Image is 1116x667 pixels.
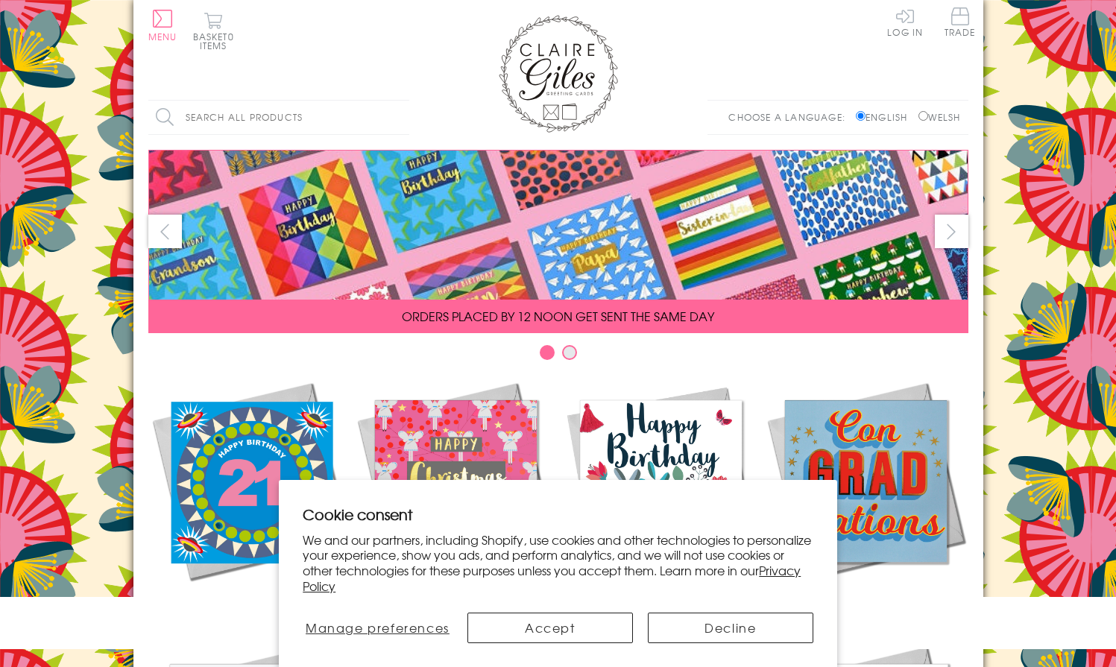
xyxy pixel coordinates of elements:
[303,532,813,594] p: We and our partners, including Shopify, use cookies and other technologies to personalize your ex...
[193,12,234,50] button: Basket0 items
[148,30,177,43] span: Menu
[562,345,577,360] button: Carousel Page 2
[303,613,452,643] button: Manage preferences
[148,379,353,613] a: New Releases
[148,10,177,41] button: Menu
[467,613,633,643] button: Accept
[148,101,409,134] input: Search all products
[540,345,555,360] button: Carousel Page 1 (Current Slide)
[856,110,915,124] label: English
[648,613,813,643] button: Decline
[402,307,714,325] span: ORDERS PLACED BY 12 NOON GET SENT THE SAME DAY
[827,595,904,613] span: Academic
[558,379,763,613] a: Birthdays
[148,344,968,367] div: Carousel Pagination
[499,15,618,133] img: Claire Giles Greetings Cards
[353,379,558,613] a: Christmas
[303,561,801,595] a: Privacy Policy
[945,7,976,37] span: Trade
[935,215,968,248] button: next
[201,595,299,613] span: New Releases
[887,7,923,37] a: Log In
[945,7,976,39] a: Trade
[918,110,961,124] label: Welsh
[728,110,853,124] p: Choose a language:
[200,30,234,52] span: 0 items
[303,504,813,525] h2: Cookie consent
[306,619,450,636] span: Manage preferences
[148,215,182,248] button: prev
[763,379,968,613] a: Academic
[856,111,866,121] input: English
[394,101,409,134] input: Search
[918,111,928,121] input: Welsh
